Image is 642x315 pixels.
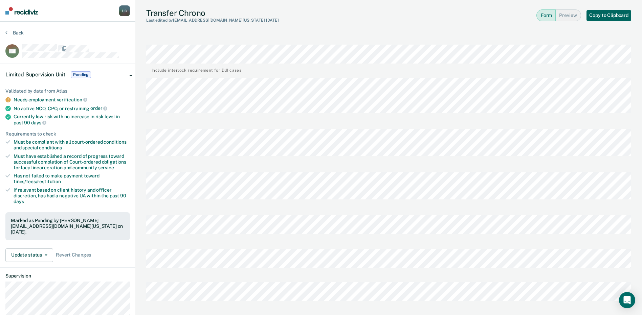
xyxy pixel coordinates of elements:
[5,273,130,279] dt: Supervision
[14,187,130,204] div: If relevant based on client history and officer discretion, has had a negative UA within the past 90
[586,10,631,21] button: Copy to Clipboard
[266,18,279,23] span: [DATE]
[119,5,130,16] div: L C
[536,9,556,21] button: Form
[119,5,130,16] button: LC
[90,105,107,111] span: order
[5,88,130,94] div: Validated by data from Atlas
[98,165,114,170] span: service
[71,71,91,78] span: Pending
[14,173,130,185] div: Has not failed to make payment toward
[152,66,241,73] div: Include interlock requirement for DUI cases
[619,292,635,308] div: Open Intercom Messenger
[11,218,125,235] div: Marked as Pending by [PERSON_NAME][EMAIL_ADDRESS][DOMAIN_NAME][US_STATE] on [DATE].
[5,30,24,36] button: Back
[14,139,130,151] div: Must be compliant with all court-ordered conditions and special conditions
[146,18,279,23] div: Last edited by [EMAIL_ADDRESS][DOMAIN_NAME][US_STATE]
[5,71,65,78] span: Limited Supervision Unit
[556,9,581,21] button: Preview
[31,120,46,125] span: days
[5,7,38,15] img: Recidiviz
[14,179,61,184] span: fines/fees/restitution
[5,248,53,262] button: Update status
[14,97,130,103] div: Needs employment verification
[56,252,91,258] span: Revert Changes
[146,8,279,23] div: Transfer Chrono
[5,131,130,137] div: Requirements to check
[14,199,24,204] span: days
[14,153,130,170] div: Must have established a record of progress toward successful completion of Court-ordered obligati...
[14,114,130,125] div: Currently low risk with no increase in risk level in past 90
[14,105,130,112] div: No active NCO, CPO, or restraining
